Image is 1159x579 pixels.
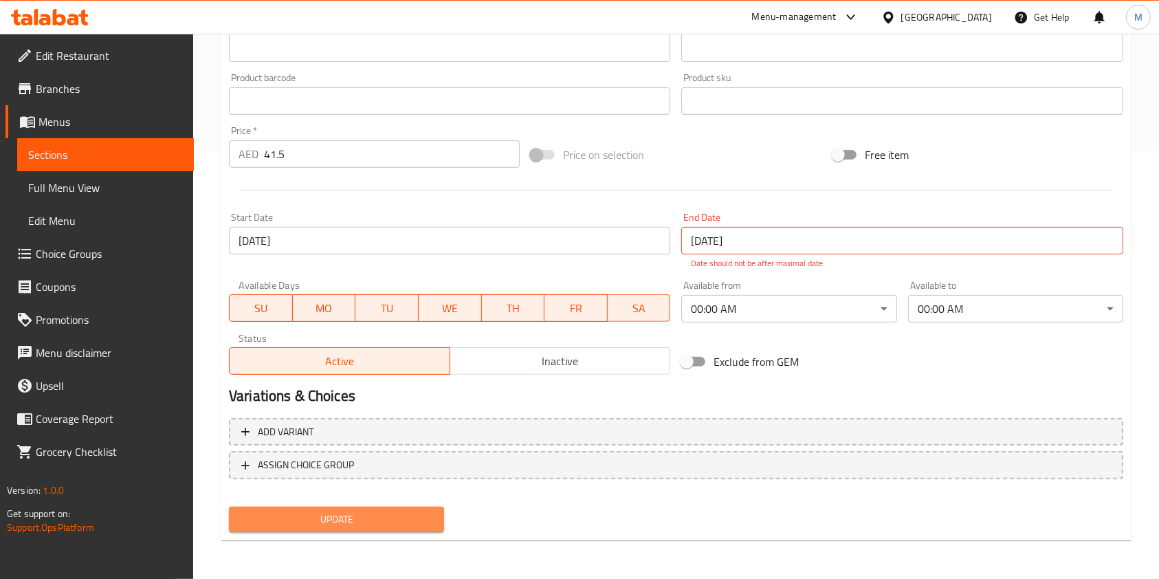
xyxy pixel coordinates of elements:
[229,347,450,375] button: Active
[752,9,837,25] div: Menu-management
[550,298,602,318] span: FR
[17,138,194,171] a: Sections
[5,435,194,468] a: Grocery Checklist
[43,481,64,499] span: 1.0.0
[681,87,1123,115] input: Please enter product sku
[264,140,520,168] input: Please enter price
[36,378,183,394] span: Upsell
[5,336,194,369] a: Menu disclaimer
[5,270,194,303] a: Coupons
[36,345,183,361] span: Menu disclaimer
[5,237,194,270] a: Choice Groups
[482,294,545,322] button: TH
[681,295,896,323] div: 00:00 AM
[608,294,671,322] button: SA
[544,294,608,322] button: FR
[36,47,183,64] span: Edit Restaurant
[258,424,313,441] span: Add variant
[229,451,1123,479] button: ASSIGN CHOICE GROUP
[229,294,293,322] button: SU
[7,505,70,523] span: Get support on:
[36,312,183,328] span: Promotions
[36,444,183,460] span: Grocery Checklist
[240,511,433,528] span: Update
[38,113,183,130] span: Menus
[5,105,194,138] a: Menus
[229,386,1123,406] h2: Variations & Choices
[7,518,94,536] a: Support.OpsPlatform
[229,507,444,532] button: Update
[419,294,482,322] button: WE
[298,298,351,318] span: MO
[901,10,992,25] div: [GEOGRAPHIC_DATA]
[908,295,1123,323] div: 00:00 AM
[36,80,183,97] span: Branches
[229,87,670,115] input: Please enter product barcode
[5,402,194,435] a: Coverage Report
[691,257,1113,270] p: Date should not be after maximal date
[5,72,194,105] a: Branches
[487,298,540,318] span: TH
[36,411,183,427] span: Coverage Report
[28,212,183,229] span: Edit Menu
[17,204,194,237] a: Edit Menu
[28,146,183,163] span: Sections
[456,351,665,371] span: Inactive
[293,294,356,322] button: MO
[258,457,354,474] span: ASSIGN CHOICE GROUP
[865,146,909,163] span: Free item
[5,39,194,72] a: Edit Restaurant
[7,481,41,499] span: Version:
[361,298,413,318] span: TU
[613,298,665,318] span: SA
[1134,10,1143,25] span: M
[36,278,183,295] span: Coupons
[36,245,183,262] span: Choice Groups
[5,369,194,402] a: Upsell
[239,146,258,162] p: AED
[17,171,194,204] a: Full Menu View
[355,294,419,322] button: TU
[5,303,194,336] a: Promotions
[229,418,1123,446] button: Add variant
[450,347,671,375] button: Inactive
[235,298,287,318] span: SU
[714,353,799,370] span: Exclude from GEM
[424,298,476,318] span: WE
[235,351,445,371] span: Active
[28,179,183,196] span: Full Menu View
[563,146,644,163] span: Price on selection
